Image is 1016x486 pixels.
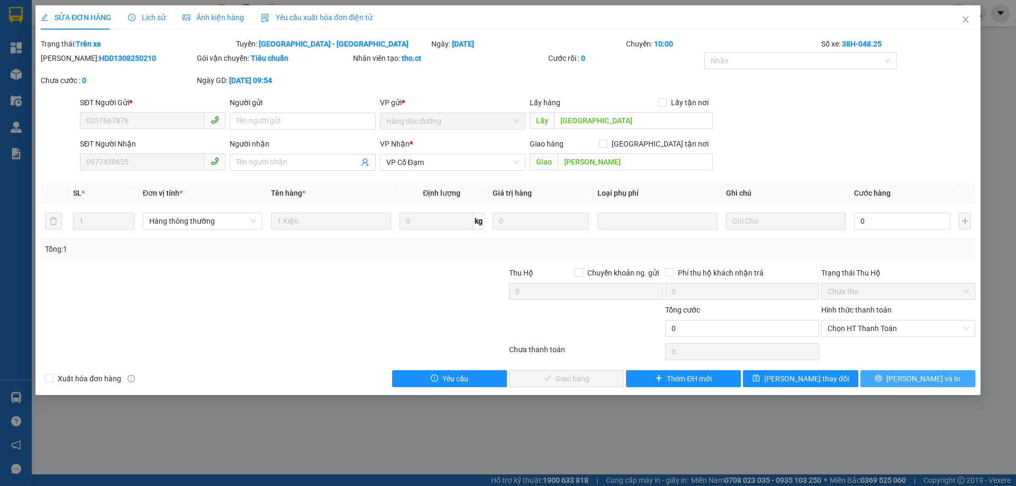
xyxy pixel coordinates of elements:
[886,373,960,384] span: [PERSON_NAME] và In
[508,344,664,362] div: Chưa thanh toán
[40,38,235,50] div: Trạng thái:
[353,52,546,64] div: Nhân viên tạo:
[625,38,820,50] div: Chuyến:
[41,75,195,86] div: Chưa cước :
[183,14,190,21] span: picture
[41,52,195,64] div: [PERSON_NAME]:
[530,140,564,148] span: Giao hàng
[764,373,849,384] span: [PERSON_NAME] thay đổi
[726,213,846,230] input: Ghi Chú
[380,140,410,148] span: VP Nhận
[493,189,532,197] span: Giá trị hàng
[361,158,369,167] span: user-add
[554,112,713,129] input: Dọc đường
[128,375,135,382] span: info-circle
[959,213,970,230] button: plus
[667,97,713,108] span: Lấy tận nơi
[80,138,225,150] div: SĐT Người Nhận
[509,370,624,387] button: checkGiao hàng
[271,189,305,197] span: Tên hàng
[402,54,421,62] b: tho.ct
[386,113,519,129] span: Hàng dọc đường
[76,40,101,48] b: Trên xe
[961,15,970,24] span: close
[53,373,125,384] span: Xuất hóa đơn hàng
[820,38,976,50] div: Số xe:
[951,5,981,35] button: Close
[386,154,519,170] span: VP Cổ Đạm
[229,76,272,85] b: [DATE] 09:54
[271,213,391,230] input: VD: Bàn, Ghế
[82,76,86,85] b: 0
[259,40,409,48] b: [GEOGRAPHIC_DATA] - [GEOGRAPHIC_DATA]
[875,374,882,383] span: printer
[821,306,892,314] label: Hình thức thanh toán
[41,13,111,22] span: SỬA ĐƠN HÀNG
[581,54,585,62] b: 0
[828,283,969,299] span: Chưa thu
[45,213,62,230] button: delete
[548,52,702,64] div: Cước rồi :
[509,269,533,277] span: Thu Hộ
[665,306,700,314] span: Tổng cước
[583,267,663,279] span: Chuyển khoản ng. gửi
[41,14,48,21] span: edit
[149,213,256,229] span: Hàng thông thường
[474,213,484,230] span: kg
[626,370,741,387] button: plusThêm ĐH mới
[183,13,244,22] span: Ảnh kiện hàng
[197,52,351,64] div: Gói vận chuyển:
[452,40,474,48] b: [DATE]
[821,267,975,279] div: Trạng thái Thu Hộ
[674,267,768,279] span: Phí thu hộ khách nhận trả
[423,189,460,197] span: Định lượng
[251,54,288,62] b: Tiêu chuẩn
[654,40,673,48] b: 10:00
[431,374,438,383] span: exclamation-circle
[530,112,554,129] span: Lấy
[860,370,975,387] button: printer[PERSON_NAME] và In
[45,243,392,255] div: Tổng: 1
[752,374,760,383] span: save
[99,54,156,62] b: HDD1308250210
[854,189,891,197] span: Cước hàng
[80,97,225,108] div: SĐT Người Gửi
[261,13,373,22] span: Yêu cầu xuất hóa đơn điện tử
[607,138,713,150] span: [GEOGRAPHIC_DATA] tận nơi
[128,14,135,21] span: clock-circle
[558,153,713,170] input: Dọc đường
[380,97,525,108] div: VP gửi
[235,38,430,50] div: Tuyến:
[743,370,858,387] button: save[PERSON_NAME] thay đổi
[655,374,663,383] span: plus
[197,75,351,86] div: Ngày GD:
[667,373,712,384] span: Thêm ĐH mới
[828,320,969,336] span: Chọn HT Thanh Toán
[128,13,166,22] span: Lịch sử
[430,38,625,50] div: Ngày:
[842,40,882,48] b: 38H-048.25
[530,153,558,170] span: Giao
[230,97,375,108] div: Người gửi
[722,183,850,204] th: Ghi chú
[593,183,721,204] th: Loại phụ phí
[392,370,507,387] button: exclamation-circleYêu cầu
[261,14,269,22] img: icon
[143,189,183,197] span: Đơn vị tính
[530,98,560,107] span: Lấy hàng
[211,116,219,124] span: phone
[493,213,589,230] input: 0
[230,138,375,150] div: Người nhận
[211,157,219,166] span: phone
[442,373,468,384] span: Yêu cầu
[73,189,81,197] span: SL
